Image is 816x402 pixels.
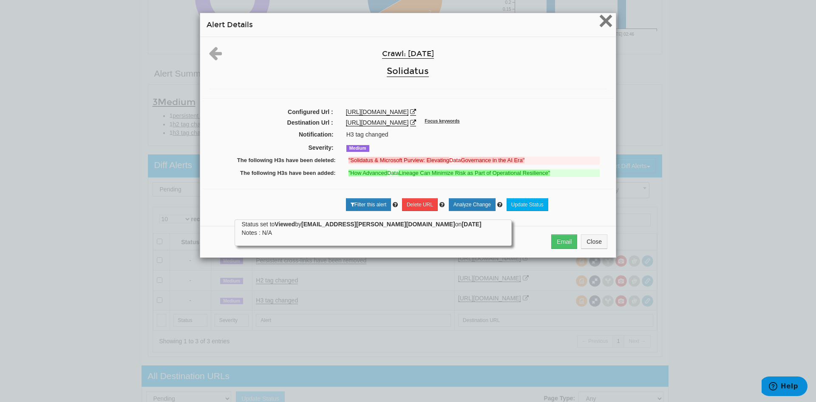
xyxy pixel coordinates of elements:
[425,118,459,123] sup: Focus keywords
[399,170,550,176] strong: Lineage Can Minimize Risk as Part of Operational Resilience"
[202,118,340,127] label: Destination Url :
[449,198,496,211] a: Analyze Change
[204,143,340,152] label: Severity:
[204,130,340,139] label: Notification:
[301,221,455,228] strong: [EMAIL_ADDRESS][PERSON_NAME][DOMAIN_NAME]
[346,145,369,152] span: Medium
[462,221,481,228] strong: [DATE]
[348,157,600,165] del: Data
[461,157,524,163] strong: Governance in the AI Era"
[581,234,607,249] button: Close
[507,198,548,211] a: Update Status
[762,376,807,398] iframe: Opens a widget where you can find more information
[340,130,612,139] div: H3 tag changed
[210,157,342,165] label: The following H3s have been deleted:
[387,66,429,77] a: Solidatus
[346,108,409,116] a: [URL][DOMAIN_NAME]
[598,14,613,31] button: Close
[382,49,434,59] a: Crawl: [DATE]
[275,221,295,228] strong: Viewed
[348,157,449,163] strong: "Solidatus & Microsoft Purview: Elevating
[207,20,609,30] h4: Alert Details
[202,108,340,116] label: Configured Url :
[210,169,342,177] label: The following H3s have been added:
[551,234,577,249] button: Email
[402,198,438,211] a: Delete URL
[348,170,387,176] strong: "How Advanced
[209,53,222,60] a: Previous alert
[598,6,613,35] span: ×
[241,220,505,237] div: Status set to by on Notes : N/A
[346,198,391,211] a: Filter this alert
[348,169,600,177] ins: Data
[346,119,409,126] a: [URL][DOMAIN_NAME]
